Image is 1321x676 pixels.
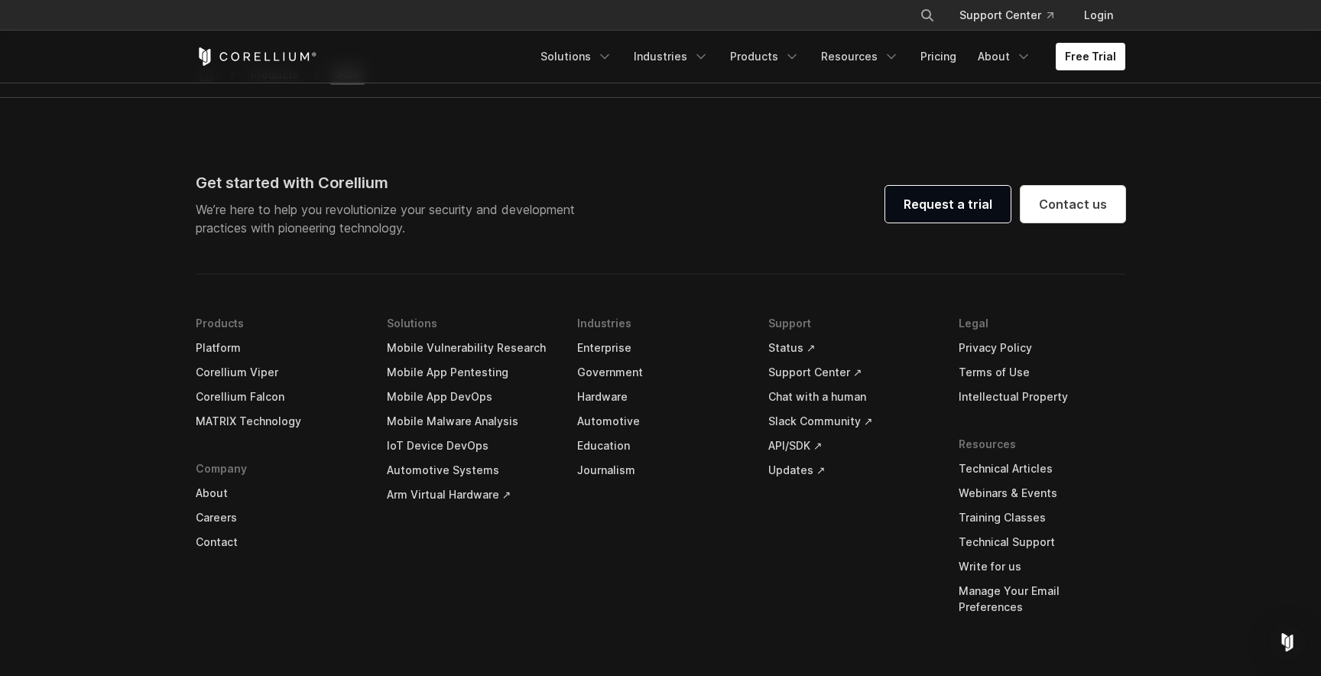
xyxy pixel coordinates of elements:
div: Open Intercom Messenger [1269,624,1306,661]
a: Login [1072,2,1125,29]
a: Corellium Home [196,47,317,66]
a: Corellium Falcon [196,385,362,409]
a: Write for us [959,554,1125,579]
a: IoT Device DevOps [387,434,553,458]
a: Mobile Malware Analysis [387,409,553,434]
a: Intellectual Property [959,385,1125,409]
a: About [969,43,1040,70]
a: Training Classes [959,505,1125,530]
a: Slack Community ↗ [768,409,935,434]
a: Journalism [577,458,744,483]
a: Resources [812,43,908,70]
a: Pricing [911,43,966,70]
a: Automotive Systems [387,458,553,483]
a: Contact [196,530,362,554]
a: Technical Support [959,530,1125,554]
a: Enterprise [577,336,744,360]
a: Technical Articles [959,457,1125,481]
a: Updates ↗ [768,458,935,483]
div: Navigation Menu [531,43,1125,70]
a: Corellium Viper [196,360,362,385]
a: Mobile App Pentesting [387,360,553,385]
a: Chat with a human [768,385,935,409]
div: Navigation Menu [901,2,1125,29]
a: Request a trial [885,186,1011,223]
p: We’re here to help you revolutionize your security and development practices with pioneering tech... [196,200,587,237]
a: Manage Your Email Preferences [959,579,1125,619]
a: Solutions [531,43,622,70]
a: Webinars & Events [959,481,1125,505]
a: Privacy Policy [959,336,1125,360]
a: API/SDK ↗ [768,434,935,458]
a: About [196,481,362,505]
a: Status ↗ [768,336,935,360]
button: Search [914,2,941,29]
a: Arm Virtual Hardware ↗ [387,483,553,507]
a: Products [721,43,809,70]
a: Support Center [947,2,1066,29]
a: Mobile Vulnerability Research [387,336,553,360]
a: Mobile App DevOps [387,385,553,409]
a: MATRIX Technology [196,409,362,434]
a: Automotive [577,409,744,434]
a: Careers [196,505,362,530]
div: Navigation Menu [196,311,1125,642]
a: Support Center ↗ [768,360,935,385]
a: Hardware [577,385,744,409]
a: Platform [196,336,362,360]
a: Education [577,434,744,458]
a: Government [577,360,744,385]
div: Get started with Corellium [196,171,587,194]
a: Terms of Use [959,360,1125,385]
a: Contact us [1021,186,1125,223]
a: Free Trial [1056,43,1125,70]
a: Industries [625,43,718,70]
